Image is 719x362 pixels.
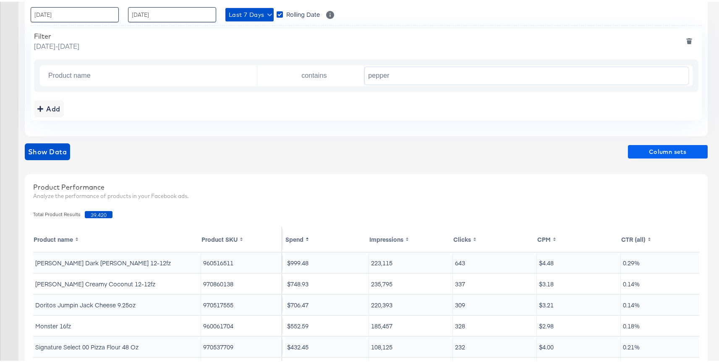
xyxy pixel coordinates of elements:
button: deletefilters [680,30,698,49]
td: $706.47 [285,293,369,313]
button: Last 7 Days [225,6,274,20]
td: 328 [453,314,537,334]
td: Signature Select 00 Pizza Flour 48 Oz [33,335,201,355]
td: $999.48 [285,251,369,271]
button: Open [351,68,358,75]
td: 235,795 [369,272,453,292]
td: 220,393 [369,293,453,313]
td: 108,125 [369,335,453,355]
span: Last 7 Days [229,8,270,18]
td: $432.45 [285,335,369,355]
td: $4.00 [537,335,621,355]
td: [PERSON_NAME] Creamy Coconut 12-12fz [33,272,201,292]
td: 960516511 [201,251,282,271]
td: $2.98 [537,314,621,334]
td: 970537709 [201,335,282,355]
span: 39,420 [85,209,112,217]
td: 337 [453,272,537,292]
td: 0.14% [621,272,705,292]
div: Filter [34,30,79,39]
td: $552.59 [285,314,369,334]
th: Toggle SortBy [285,225,369,250]
td: 643 [453,251,537,271]
span: Show Data [28,144,67,156]
th: Toggle SortBy [201,225,282,250]
div: Add [37,101,60,113]
th: Toggle SortBy [33,225,201,250]
td: 223,115 [369,251,453,271]
span: Column sets [631,145,704,156]
span: Rolling Date [286,8,320,17]
span: Total Product Results [33,209,85,217]
th: Toggle SortBy [621,225,705,250]
span: [DATE] - [DATE] [34,40,79,49]
td: Monster 16fz [33,314,201,334]
div: Analyze the performance of products in your Facebook ads. [33,190,699,198]
button: Column sets [628,143,708,157]
th: Toggle SortBy [537,225,621,250]
td: 0.14% [621,293,705,313]
td: 970517555 [201,293,282,313]
td: 185,457 [369,314,453,334]
td: [PERSON_NAME] Dark [PERSON_NAME] 12-12fz [33,251,201,271]
td: $748.93 [285,272,369,292]
th: Toggle SortBy [369,225,453,250]
td: 0.18% [621,314,705,334]
div: Product Performance [33,181,699,190]
td: $4.48 [537,251,621,271]
td: 309 [453,293,537,313]
td: $3.21 [537,293,621,313]
td: 970860138 [201,272,282,292]
button: Open [244,68,251,75]
button: addbutton [34,99,64,116]
td: 0.29% [621,251,705,271]
td: $3.18 [537,272,621,292]
td: 232 [453,335,537,355]
th: Toggle SortBy [453,225,537,250]
td: 0.21% [621,335,705,355]
td: 960061704 [201,314,282,334]
button: showdata [25,142,70,159]
td: Doritos Jumpin Jack Cheese 9.25oz [33,293,201,313]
